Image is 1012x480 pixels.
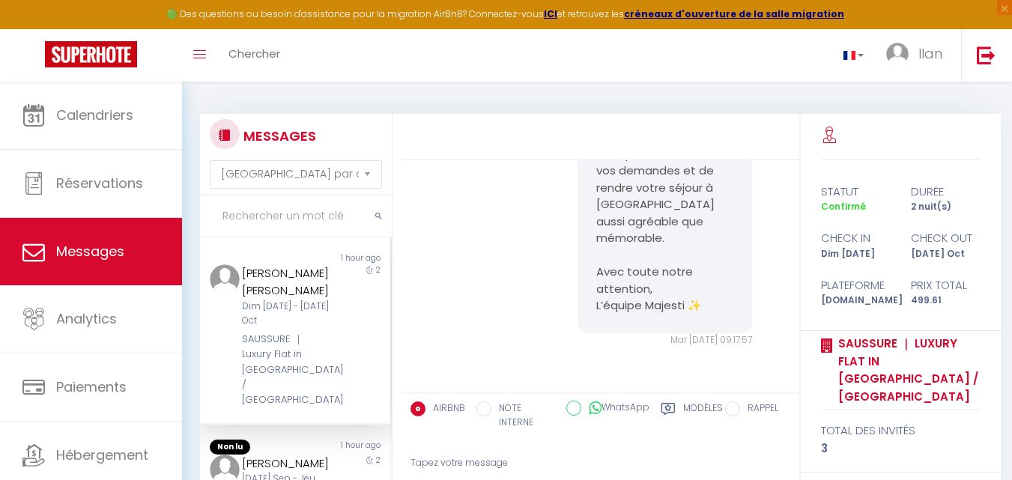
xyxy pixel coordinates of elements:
[242,455,333,473] div: [PERSON_NAME]
[200,195,392,237] input: Rechercher un mot clé
[56,446,148,464] span: Hébergement
[56,242,124,261] span: Messages
[900,229,990,247] div: check out
[810,229,900,247] div: check in
[217,29,291,82] a: Chercher
[210,264,240,294] img: ...
[376,455,381,466] span: 2
[900,183,990,201] div: durée
[900,294,990,308] div: 499.61
[900,247,990,261] div: [DATE] Oct
[491,401,555,430] label: NOTE INTERNE
[810,247,900,261] div: Dim [DATE]
[376,264,381,276] span: 2
[242,332,333,408] div: SAUSSURE ｜ Luxury Flat in [GEOGRAPHIC_DATA] / [GEOGRAPHIC_DATA]
[210,440,250,455] span: Non lu
[242,264,333,300] div: [PERSON_NAME] [PERSON_NAME]
[12,6,57,51] button: Ouvrir le widget de chat LiveChat
[740,401,778,418] label: RAPPEL
[242,300,333,328] div: Dim [DATE] - [DATE] Oct
[56,377,127,396] span: Paiements
[683,401,723,432] label: Modèles
[900,276,990,294] div: Prix total
[425,401,465,418] label: AIRBNB
[810,294,900,308] div: [DOMAIN_NAME]
[977,46,996,64] img: logout
[56,174,143,192] span: Réservations
[875,29,961,82] a: ... Ilan
[624,7,844,20] a: créneaux d'ouverture de la salle migration
[56,106,133,124] span: Calendriers
[821,440,981,458] div: 3
[918,44,942,63] span: Ilan
[45,41,137,67] img: Super Booking
[810,183,900,201] div: statut
[295,440,390,455] div: 1 hour ago
[578,333,752,347] div: Mar [DATE] 09:17:57
[581,401,649,417] label: WhatsApp
[810,276,900,294] div: Plateforme
[900,200,990,214] div: 2 nuit(s)
[240,119,316,153] h3: MESSAGES
[886,43,909,65] img: ...
[821,422,981,440] div: total des invités
[228,46,280,61] span: Chercher
[295,252,390,264] div: 1 hour ago
[544,7,557,20] a: ICI
[821,200,866,213] span: Confirmé
[56,309,117,328] span: Analytics
[833,335,981,405] a: SAUSSURE ｜ Luxury Flat in [GEOGRAPHIC_DATA] / [GEOGRAPHIC_DATA]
